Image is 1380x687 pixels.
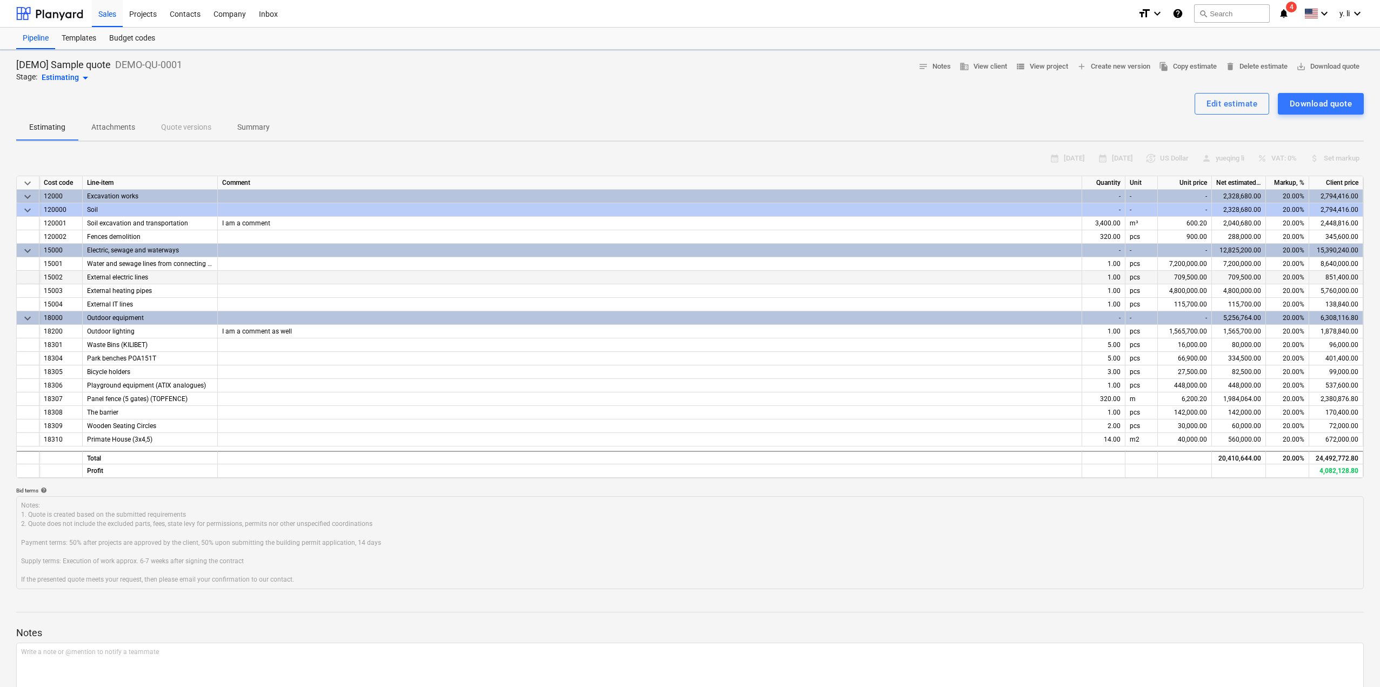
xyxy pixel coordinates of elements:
div: 401,400.00 [1309,352,1363,365]
span: Copy estimate [1159,61,1217,73]
span: file_copy [1159,62,1169,71]
div: pcs [1125,284,1158,298]
div: 709,500.00 [1158,271,1212,284]
div: 18310 [39,433,83,446]
div: pcs [1125,365,1158,379]
span: Panel fence (5 gates) (TOPFENCE) [87,395,188,403]
div: pcs [1125,338,1158,352]
span: External IT lines [87,301,133,308]
div: Edit estimate [1206,97,1257,111]
div: 15002 [39,271,83,284]
div: Bid terms [16,487,1364,494]
div: - [1158,203,1212,217]
span: Collapse category [21,190,34,203]
div: 15004 [39,298,83,311]
i: format_size [1138,7,1151,20]
button: Search [1194,4,1270,23]
span: Park benches POA151T [87,355,156,362]
i: keyboard_arrow_down [1151,7,1164,20]
div: 18305 [39,365,83,379]
div: pcs [1125,352,1158,365]
span: Water and sewage lines from connecting points [87,260,226,268]
div: 537,600.00 [1309,379,1363,392]
div: 120002 [39,230,83,244]
button: Delete estimate [1221,58,1292,75]
div: 96,000.00 [1309,338,1363,352]
div: m³ [1125,217,1158,230]
span: Collapse category [21,204,34,217]
div: 20.00% [1266,338,1309,352]
div: 1.00 [1082,284,1125,298]
span: y. li [1339,9,1350,18]
p: Attachments [91,122,135,133]
div: 320.00 [1082,392,1125,406]
div: 900.00 [1158,230,1212,244]
span: Collapse category [21,244,34,257]
div: 20.00% [1266,365,1309,379]
button: Edit estimate [1195,93,1269,115]
a: Budget codes [103,28,162,49]
div: 1,565,700.00 [1158,325,1212,338]
div: 20.00% [1266,379,1309,392]
div: pcs [1125,271,1158,284]
span: View project [1016,61,1068,73]
div: 24,492,772.80 [1309,451,1363,464]
div: 1.00 [1082,379,1125,392]
div: - [1125,203,1158,217]
div: 5,760,000.00 [1309,284,1363,298]
div: 20.00% [1266,284,1309,298]
div: Unit price [1158,176,1212,190]
div: 7,200,000.00 [1212,257,1266,271]
div: 448,000.00 [1158,379,1212,392]
p: Notes [16,626,1364,639]
div: 448,000.00 [1212,379,1266,392]
div: 600.20 [1158,217,1212,230]
div: 15000 [39,244,83,257]
div: 1.00 [1082,325,1125,338]
span: Bicycle holders [87,368,130,376]
div: 138,840.00 [1309,298,1363,311]
div: 20.00% [1266,257,1309,271]
div: 80,000.00 [1212,338,1266,352]
div: 72,000.00 [1309,419,1363,433]
span: View client [959,61,1007,73]
p: [DEMO] Sample quote [16,58,111,71]
div: Markup, % [1266,176,1309,190]
div: 5,256,764.00 [1212,311,1266,325]
div: 142,000.00 [1212,406,1266,419]
span: The barrier [87,409,118,416]
div: 20.00% [1266,203,1309,217]
span: I am a comment [222,219,270,227]
div: 2,328,680.00 [1212,203,1266,217]
textarea: Notes: 1. Quote is created based on the submitted requirements 2. Quote does not include the excl... [16,496,1364,589]
a: Pipeline [16,28,55,49]
div: 20.00% [1266,298,1309,311]
div: 60,000.00 [1212,419,1266,433]
i: keyboard_arrow_down [1351,7,1364,20]
div: m2 [1125,433,1158,446]
span: Excavation works [87,192,138,200]
div: 2,380,876.80 [1309,392,1363,406]
p: DEMO-QU-0001 [115,58,182,71]
div: pcs [1125,230,1158,244]
div: Chat Widget [1326,635,1380,687]
div: Quantity [1082,176,1125,190]
div: 1.00 [1082,271,1125,284]
div: Client price [1309,176,1363,190]
div: 120001 [39,217,83,230]
span: Playground equipment (ATIX analogues) [87,382,206,389]
div: 20.00% [1266,271,1309,284]
div: 4,800,000.00 [1212,284,1266,298]
div: 560,000.00 [1212,433,1266,446]
div: Cost code [39,176,83,190]
span: Electric, sewage and waterways [87,246,179,254]
div: - [1082,311,1125,325]
div: 1,565,700.00 [1212,325,1266,338]
div: 709,500.00 [1212,271,1266,284]
div: 20.00% [1266,244,1309,257]
div: 4,800,000.00 [1158,284,1212,298]
button: View project [1011,58,1072,75]
span: 4 [1286,2,1297,12]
